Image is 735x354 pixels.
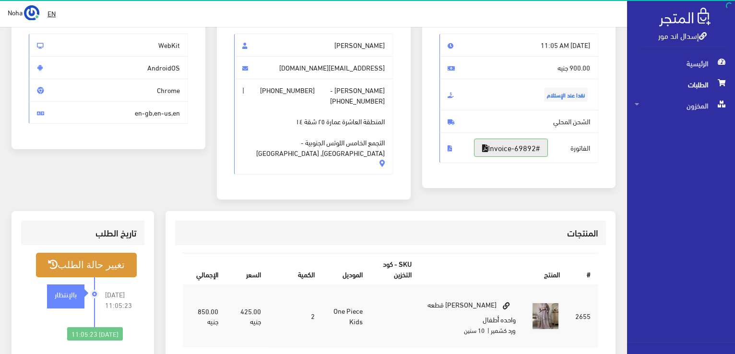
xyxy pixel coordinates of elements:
[439,56,599,79] span: 900.00 جنيه
[491,324,516,336] small: ورد كشمير
[370,254,419,285] th: SKU - كود التخزين
[29,101,188,124] span: en-gb,en-us,en
[24,5,39,21] img: ...
[183,254,226,285] th: اﻹجمالي
[439,132,599,163] span: الفاتورة
[12,288,48,325] iframe: Drift Widget Chat Controller
[44,5,59,22] a: EN
[627,74,735,95] a: الطلبات
[269,285,322,347] td: 2
[105,289,137,310] span: [DATE] 11:05:23
[419,285,523,347] td: [PERSON_NAME] قطعه واحده أطفال
[260,85,315,95] span: [PHONE_NUMBER]
[183,228,598,237] h3: المنتجات
[55,289,77,299] strong: بالإنتظار
[234,56,393,79] span: [EMAIL_ADDRESS][DOMAIN_NAME]
[419,254,568,285] th: المنتج
[658,28,707,42] a: إسدال اند مور
[322,254,370,285] th: الموديل
[67,327,123,341] div: [DATE] 11:05:23
[29,56,188,79] span: AndroidOS
[8,6,23,18] span: Noha
[226,285,269,347] td: 425.00 جنيه
[36,253,137,277] button: تغيير حالة الطلب
[269,254,322,285] th: الكمية
[568,254,598,285] th: #
[439,34,599,57] span: [DATE] 11:05 AM
[29,34,188,57] span: WebKit
[234,34,393,57] span: [PERSON_NAME]
[635,95,727,116] span: المخزون
[627,95,735,116] a: المخزون
[226,254,269,285] th: السعر
[29,228,137,237] h3: تاريخ الطلب
[568,285,598,347] td: 2655
[47,7,56,19] u: EN
[330,95,385,106] span: [PHONE_NUMBER]
[659,8,711,26] img: .
[183,285,226,347] td: 850.00 جنيه
[322,285,370,347] td: One Piece Kids
[544,87,588,102] span: نقدا عند الإستلام
[234,79,393,175] span: [PERSON_NAME] - |
[464,324,489,336] small: | 10 سنين
[474,139,548,157] a: #Invoice-69892
[635,53,727,74] span: الرئيسية
[29,79,188,102] span: Chrome
[439,110,599,133] span: الشحن المحلي
[8,5,39,20] a: ... Noha
[627,53,735,74] a: الرئيسية
[242,106,385,158] span: المنطقة العاشرة عمارة ٢٥ شقة ١٤ التجمع الخامس اللوتس الجنوبية - [GEOGRAPHIC_DATA], [GEOGRAPHIC_DATA]
[635,74,727,95] span: الطلبات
